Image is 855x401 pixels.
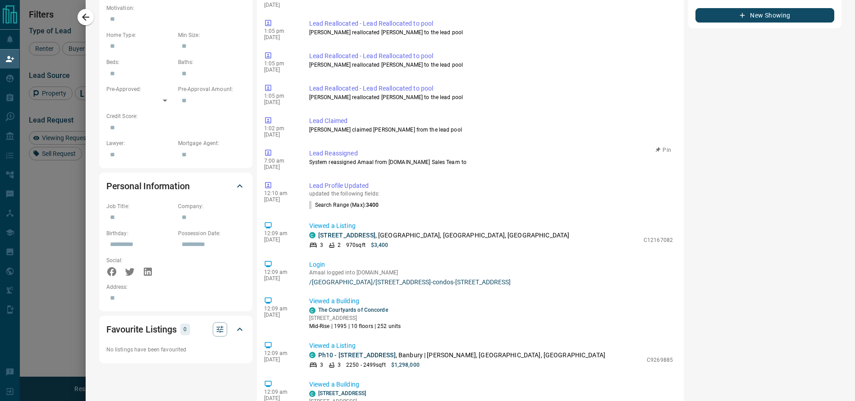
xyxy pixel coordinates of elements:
div: Personal Information [106,175,245,197]
p: Home Type: [106,31,174,39]
p: 12:09 am [264,269,296,275]
p: Address: [106,283,245,291]
p: [DATE] [264,2,296,8]
p: , Banbury | [PERSON_NAME], [GEOGRAPHIC_DATA], [GEOGRAPHIC_DATA] [318,351,605,360]
p: [PERSON_NAME] reallocated [PERSON_NAME] to the lead pool [309,93,673,101]
h2: Favourite Listings [106,322,177,337]
p: Mid-Rise | 1995 | 10 floors | 252 units [309,322,401,330]
p: Viewed a Building [309,296,673,306]
p: Beds: [106,58,174,66]
div: Favourite Listings0 [106,319,245,340]
a: [STREET_ADDRESS] [318,390,366,396]
p: 3 [338,361,341,369]
button: Pin [650,146,677,154]
h2: Personal Information [106,179,190,193]
p: [PERSON_NAME] reallocated [PERSON_NAME] to the lead pool [309,61,673,69]
p: Social: [106,256,174,264]
p: Job Title: [106,202,174,210]
p: Login [309,260,673,269]
p: Mortgage Agent: [178,139,245,147]
p: Viewed a Listing [309,341,673,351]
p: Birthday: [106,229,174,237]
p: , [GEOGRAPHIC_DATA], [GEOGRAPHIC_DATA], [GEOGRAPHIC_DATA] [318,231,570,240]
p: Min Size: [178,31,245,39]
p: Amaal logged into [DOMAIN_NAME] [309,269,673,276]
div: condos.ca [309,352,315,358]
p: updated the following fields: [309,191,673,197]
p: Lead Reallocated - Lead Reallocated to pool [309,84,673,93]
p: 12:10 am [264,190,296,196]
p: 2 [338,241,341,249]
p: Pre-Approved: [106,85,174,93]
p: Lead Reassigned [309,149,673,158]
a: The Courtyards of Concorde [318,307,388,313]
p: Lead Profile Updated [309,181,673,191]
p: Baths: [178,58,245,66]
p: Pre-Approval Amount: [178,85,245,93]
button: New Showing [695,8,834,23]
p: [DATE] [264,196,296,203]
p: [PERSON_NAME] claimed [PERSON_NAME] from the lead pool [309,126,673,134]
p: 1:05 pm [264,28,296,34]
div: condos.ca [309,307,315,314]
p: Lead Reallocated - Lead Reallocated to pool [309,51,673,61]
p: [DATE] [264,34,296,41]
p: 12:09 am [264,305,296,312]
p: [PERSON_NAME] reallocated [PERSON_NAME] to the lead pool [309,28,673,36]
p: 1:02 pm [264,125,296,132]
p: Motivation: [106,4,245,12]
p: 3 [320,241,323,249]
p: Lawyer: [106,139,174,147]
p: [DATE] [264,356,296,363]
a: /[GEOGRAPHIC_DATA]/[STREET_ADDRESS]-condos-[STREET_ADDRESS] [309,278,673,286]
p: [DATE] [264,99,296,105]
p: 2250 - 2499 sqft [346,361,386,369]
p: 1:05 pm [264,93,296,99]
p: [DATE] [264,67,296,73]
p: Company: [178,202,245,210]
p: 1:05 pm [264,60,296,67]
p: 12:09 am [264,389,296,395]
p: Viewed a Building [309,380,673,389]
p: System reassigned Amaal from [DOMAIN_NAME] Sales Team to [309,158,673,166]
p: [STREET_ADDRESS] [309,314,401,322]
p: Search Range (Max) : [309,201,379,209]
p: C9269885 [647,356,673,364]
p: Credit Score: [106,112,245,120]
p: 3 [320,361,323,369]
p: 12:09 am [264,350,296,356]
p: [DATE] [264,164,296,170]
p: Lead Claimed [309,116,673,126]
p: $3,400 [371,241,389,249]
p: $1,298,000 [391,361,420,369]
p: 0 [183,324,187,334]
div: condos.ca [309,232,315,238]
p: 7:00 am [264,158,296,164]
p: [DATE] [264,237,296,243]
span: 3400 [366,202,379,208]
p: [DATE] [264,132,296,138]
p: No listings have been favourited [106,346,245,354]
p: Possession Date: [178,229,245,237]
div: condos.ca [309,391,315,397]
p: Viewed a Listing [309,221,673,231]
p: 12:09 am [264,230,296,237]
a: [STREET_ADDRESS] [318,232,375,239]
a: Ph10 - [STREET_ADDRESS] [318,351,396,359]
p: Lead Reallocated - Lead Reallocated to pool [309,19,673,28]
p: C12167082 [644,236,673,244]
p: 970 sqft [346,241,366,249]
p: [DATE] [264,275,296,282]
p: [DATE] [264,312,296,318]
